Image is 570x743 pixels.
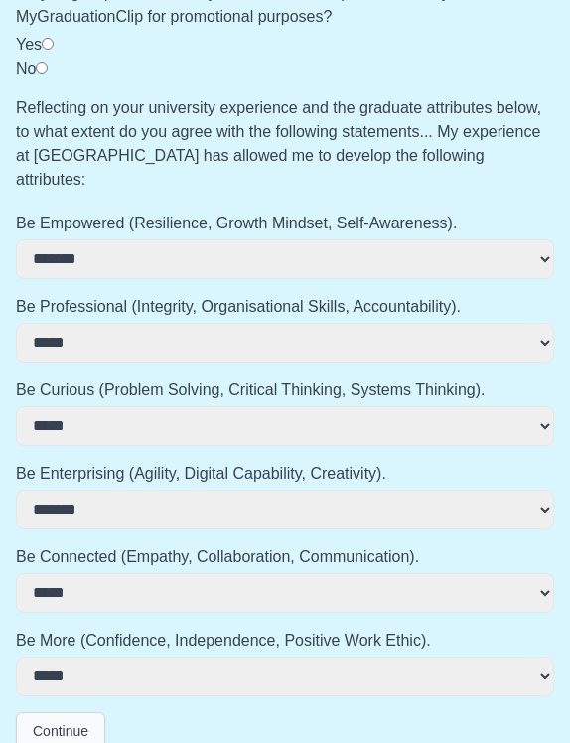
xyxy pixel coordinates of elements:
[16,545,554,569] label: Be Connected (Empathy, Collaboration, Communication).
[16,462,554,486] label: Be Enterprising (Agility, Digital Capability, Creativity).
[16,629,554,653] label: Be More (Confidence, Independence, Positive Work Ethic).
[16,96,554,192] label: Reflecting on your university experience and the graduate attributes below, to what extent do you...
[16,378,554,402] label: Be Curious (Problem Solving, Critical Thinking, Systems Thinking).
[16,212,554,235] label: Be Empowered (Resilience, Growth Mindset, Self-Awareness).
[16,60,36,76] label: No
[16,36,42,53] label: Yes
[16,295,554,319] label: Be Professional (Integrity, Organisational Skills, Accountability).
